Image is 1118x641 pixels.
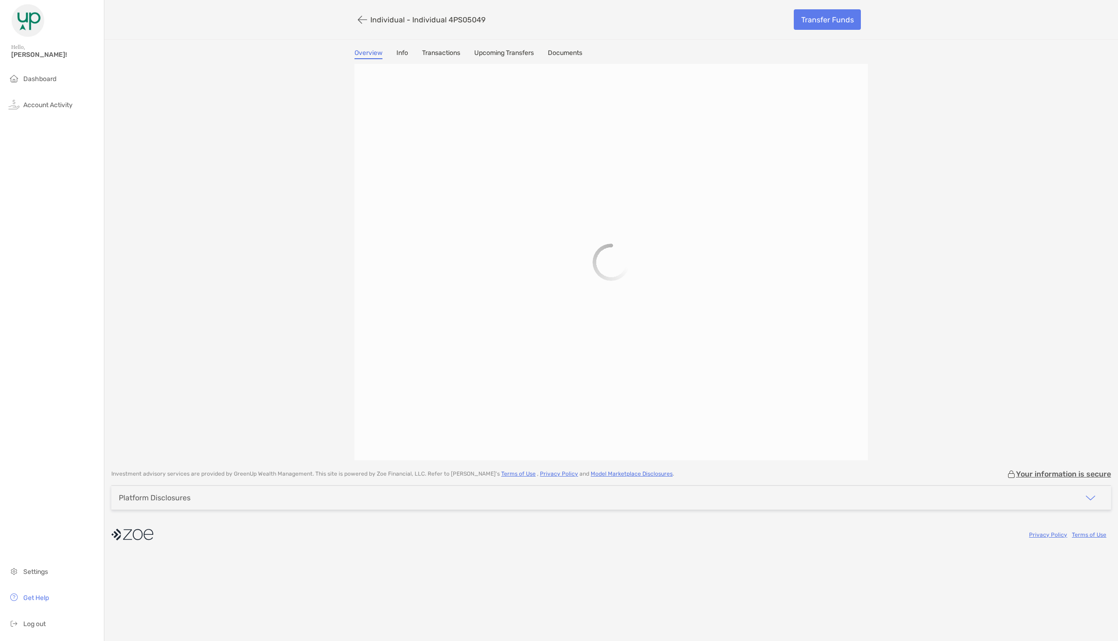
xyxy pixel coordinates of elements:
a: Terms of Use [1072,532,1106,538]
img: get-help icon [8,592,20,603]
span: Get Help [23,594,49,602]
a: Privacy Policy [1029,532,1067,538]
div: Platform Disclosures [119,493,191,502]
a: Upcoming Transfers [474,49,534,59]
a: Overview [354,49,382,59]
a: Transactions [422,49,460,59]
p: Your information is secure [1016,470,1111,478]
a: Transfer Funds [794,9,861,30]
p: Investment advisory services are provided by GreenUp Wealth Management . This site is powered by ... [111,471,674,477]
span: Dashboard [23,75,56,83]
a: Terms of Use [501,471,536,477]
img: settings icon [8,566,20,577]
a: Documents [548,49,582,59]
span: Log out [23,620,46,628]
img: activity icon [8,99,20,110]
a: Privacy Policy [540,471,578,477]
span: [PERSON_NAME]! [11,51,98,59]
p: Individual - Individual 4PS05049 [370,15,485,24]
a: Model Marketplace Disclosures [591,471,673,477]
img: icon arrow [1085,492,1096,504]
img: Zoe Logo [11,4,45,37]
span: Account Activity [23,101,73,109]
img: company logo [111,524,153,545]
a: Info [396,49,408,59]
img: household icon [8,73,20,84]
span: Settings [23,568,48,576]
img: logout icon [8,618,20,629]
